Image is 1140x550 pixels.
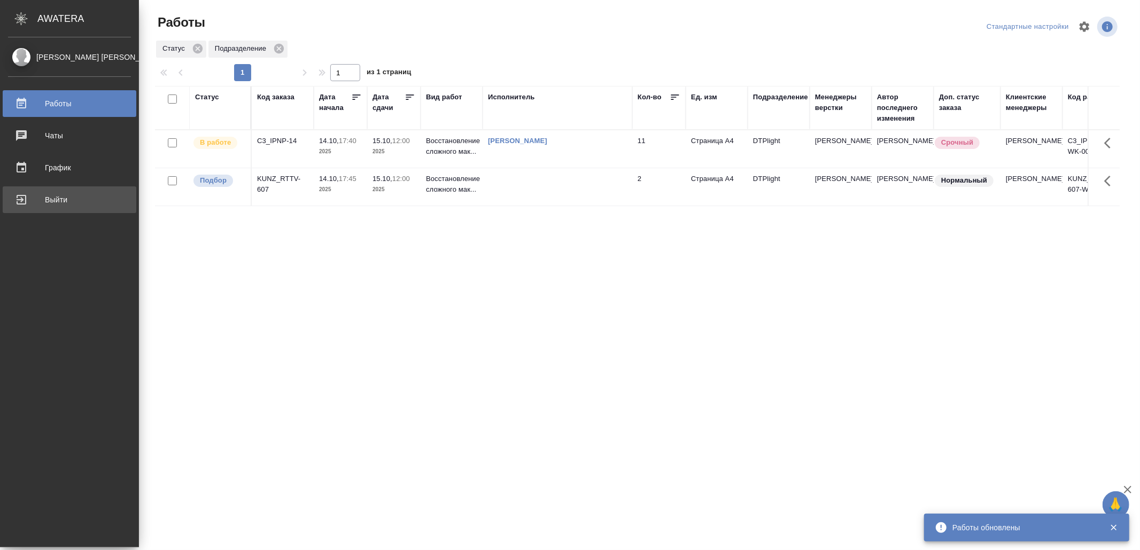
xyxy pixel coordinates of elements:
[426,136,477,157] p: Восстановление сложного мак...
[8,51,131,63] div: [PERSON_NAME] [PERSON_NAME]
[192,136,245,150] div: Исполнитель выполняет работу
[3,90,136,117] a: Работы
[1098,130,1123,156] button: Здесь прячутся важные кнопки
[319,92,351,113] div: Дата начала
[373,175,392,183] p: 15.10,
[319,184,362,195] p: 2025
[3,154,136,181] a: График
[319,175,339,183] p: 14.10,
[815,136,866,146] p: [PERSON_NAME]
[319,146,362,157] p: 2025
[753,92,808,103] div: Подразделение
[367,66,412,81] span: из 1 страниц
[155,14,205,31] span: Работы
[952,522,1094,533] div: Работы обновлены
[373,184,415,195] p: 2025
[1072,14,1097,40] span: Настроить таблицу
[8,192,131,208] div: Выйти
[8,160,131,176] div: График
[8,128,131,144] div: Чаты
[200,137,231,148] p: В работе
[392,137,410,145] p: 12:00
[748,130,810,168] td: DTPlight
[1097,17,1120,37] span: Посмотреть информацию
[748,168,810,206] td: DTPlight
[257,136,308,146] div: C3_IPNP-14
[215,43,270,54] p: Подразделение
[257,92,294,103] div: Код заказа
[815,174,866,184] p: [PERSON_NAME]
[257,174,308,195] div: KUNZ_RTTV-607
[373,137,392,145] p: 15.10,
[1068,92,1109,103] div: Код работы
[156,41,206,58] div: Статус
[691,92,717,103] div: Ед. изм
[37,8,139,29] div: AWATERA
[162,43,189,54] p: Статус
[984,19,1072,35] div: split button
[877,92,928,124] div: Автор последнего изменения
[192,174,245,188] div: Можно подбирать исполнителей
[3,122,136,149] a: Чаты
[1001,130,1063,168] td: [PERSON_NAME]
[195,92,219,103] div: Статус
[8,96,131,112] div: Работы
[3,186,136,213] a: Выйти
[1098,168,1123,194] button: Здесь прячутся важные кнопки
[872,168,934,206] td: [PERSON_NAME]
[1063,130,1125,168] td: C3_IPNP-14-WK-007
[200,175,227,186] p: Подбор
[488,137,547,145] a: [PERSON_NAME]
[632,130,686,168] td: 11
[939,92,995,113] div: Доп. статус заказа
[941,137,973,148] p: Срочный
[426,92,462,103] div: Вид работ
[686,168,748,206] td: Страница А4
[339,175,356,183] p: 17:45
[488,92,535,103] div: Исполнитель
[373,92,405,113] div: Дата сдачи
[1107,493,1125,516] span: 🙏
[1001,168,1063,206] td: [PERSON_NAME]
[373,146,415,157] p: 2025
[339,137,356,145] p: 17:40
[426,174,477,195] p: Восстановление сложного мак...
[1103,523,1125,532] button: Закрыть
[1063,168,1125,206] td: KUNZ_RTTV-607-WK-001
[872,130,934,168] td: [PERSON_NAME]
[632,168,686,206] td: 2
[208,41,288,58] div: Подразделение
[319,137,339,145] p: 14.10,
[392,175,410,183] p: 12:00
[638,92,662,103] div: Кол-во
[1103,491,1129,518] button: 🙏
[941,175,987,186] p: Нормальный
[686,130,748,168] td: Страница А4
[815,92,866,113] div: Менеджеры верстки
[1006,92,1057,113] div: Клиентские менеджеры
